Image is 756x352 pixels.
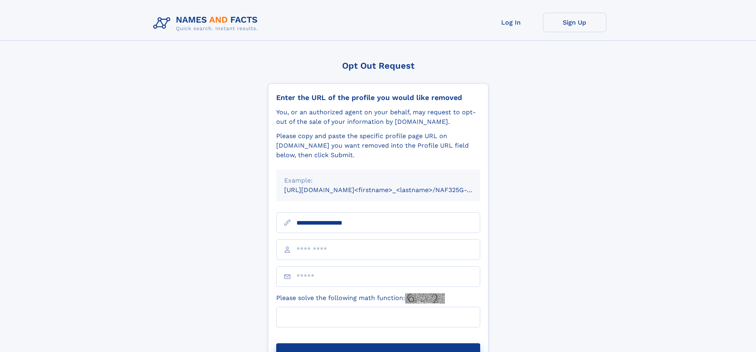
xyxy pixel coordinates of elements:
div: Please copy and paste the specific profile page URL on [DOMAIN_NAME] you want removed into the Pr... [276,131,480,160]
div: You, or an authorized agent on your behalf, may request to opt-out of the sale of your informatio... [276,108,480,127]
label: Please solve the following math function: [276,293,445,304]
img: Logo Names and Facts [150,13,264,34]
div: Enter the URL of the profile you would like removed [276,93,480,102]
a: Log In [479,13,543,32]
div: Example: [284,176,472,185]
small: [URL][DOMAIN_NAME]<firstname>_<lastname>/NAF325G-xxxxxxxx [284,186,495,194]
a: Sign Up [543,13,606,32]
div: Opt Out Request [268,61,489,71]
